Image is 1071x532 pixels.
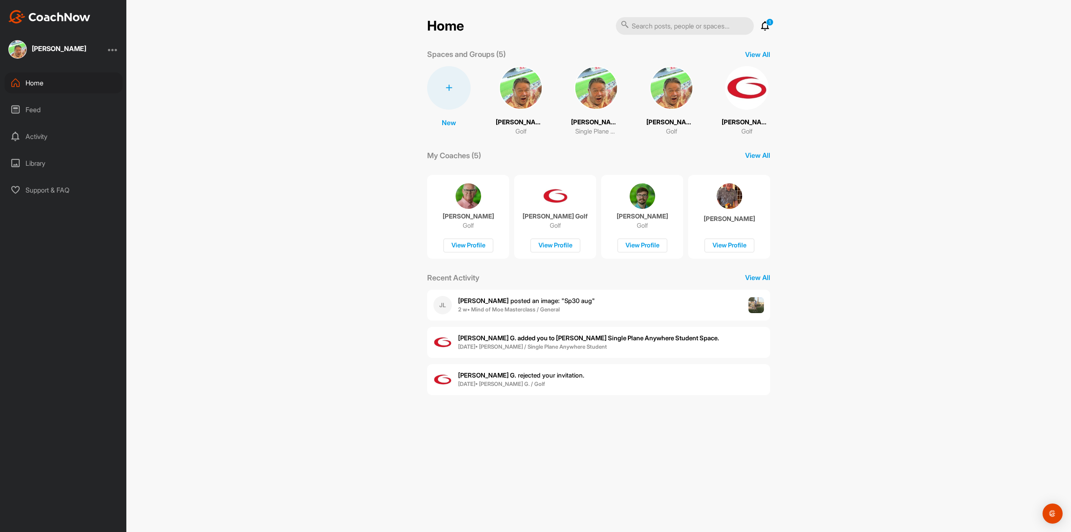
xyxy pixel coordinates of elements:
[725,66,769,110] img: square_0aee7b555779b671652530bccc5f12b4.jpg
[5,153,123,174] div: Library
[550,221,561,230] p: Golf
[427,272,479,283] p: Recent Activity
[523,212,588,221] p: [PERSON_NAME] Golf
[496,118,546,127] p: [PERSON_NAME]
[646,66,697,136] a: [PERSON_NAME]Golf
[427,49,506,60] p: Spaces and Groups (5)
[745,272,770,283] p: View All
[705,239,754,252] div: View Profile
[717,183,742,209] img: coach avatar
[575,127,617,136] p: Single Plane Anywhere Student
[5,180,123,200] div: Support & FAQ
[5,72,123,93] div: Home
[630,183,655,209] img: coach avatar
[427,18,464,34] h2: Home
[722,66,772,136] a: [PERSON_NAME] GolfGolf
[458,371,584,379] span: rejected your invitation .
[463,221,474,230] p: Golf
[32,45,86,52] div: [PERSON_NAME]
[458,380,545,387] b: [DATE] • [PERSON_NAME] G. / Golf
[637,221,648,230] p: Golf
[704,215,755,223] p: [PERSON_NAME]
[574,66,618,110] img: square_3766b39b3d27668ecd2ef4d76ddab171.jpg
[458,334,719,342] b: [PERSON_NAME] G. added you to [PERSON_NAME] Single Plane Anywhere Student Space.
[458,343,607,350] b: [DATE] • [PERSON_NAME] / Single Plane Anywhere Student
[571,66,621,136] a: [PERSON_NAME]Single Plane Anywhere Student
[666,127,677,136] p: Golf
[8,40,27,59] img: square_3766b39b3d27668ecd2ef4d76ddab171.jpg
[458,306,560,313] b: 2 w • Mind of Moe Masterclass / General
[766,18,774,26] p: 1
[646,118,697,127] p: [PERSON_NAME]
[456,183,481,209] img: coach avatar
[458,371,516,379] b: [PERSON_NAME] G.
[748,297,764,313] img: post image
[443,239,493,252] div: View Profile
[745,49,770,59] p: View All
[745,150,770,160] p: View All
[427,150,481,161] p: My Coaches (5)
[515,127,527,136] p: Golf
[543,183,568,209] img: coach avatar
[650,66,693,110] img: square_3766b39b3d27668ecd2ef4d76ddab171.jpg
[499,66,543,110] img: square_3766b39b3d27668ecd2ef4d76ddab171.jpg
[433,296,452,314] div: JL
[617,212,668,221] p: [PERSON_NAME]
[616,17,754,35] input: Search posts, people or spaces...
[442,118,456,128] p: New
[433,370,452,389] img: user avatar
[741,127,753,136] p: Golf
[1043,504,1063,524] div: Open Intercom Messenger
[496,66,546,136] a: [PERSON_NAME]Golf
[443,212,494,221] p: [PERSON_NAME]
[433,333,452,352] img: user avatar
[5,126,123,147] div: Activity
[571,118,621,127] p: [PERSON_NAME]
[8,10,90,23] img: CoachNow
[5,99,123,120] div: Feed
[458,297,595,305] span: posted an image : " Sp30 aug "
[722,118,772,127] p: [PERSON_NAME] Golf
[617,239,667,252] div: View Profile
[458,297,509,305] b: [PERSON_NAME]
[530,239,580,252] div: View Profile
